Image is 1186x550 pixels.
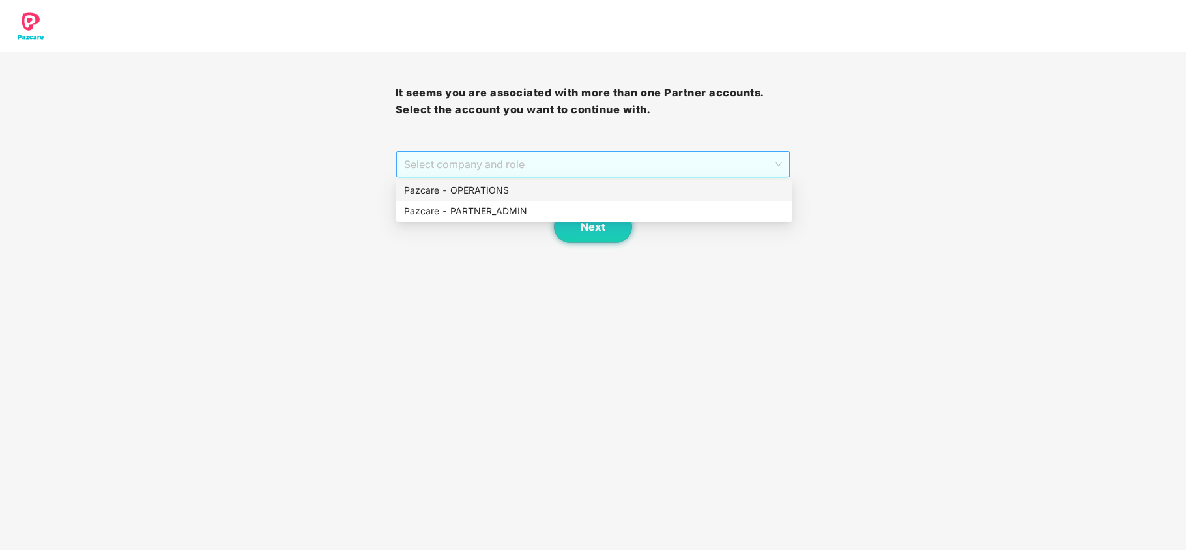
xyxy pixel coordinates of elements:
[581,221,605,233] span: Next
[554,210,632,243] button: Next
[404,183,784,197] div: Pazcare - OPERATIONS
[396,201,792,222] div: Pazcare - PARTNER_ADMIN
[396,180,792,201] div: Pazcare - OPERATIONS
[404,152,783,177] span: Select company and role
[396,85,791,118] h3: It seems you are associated with more than one Partner accounts. Select the account you want to c...
[404,204,784,218] div: Pazcare - PARTNER_ADMIN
